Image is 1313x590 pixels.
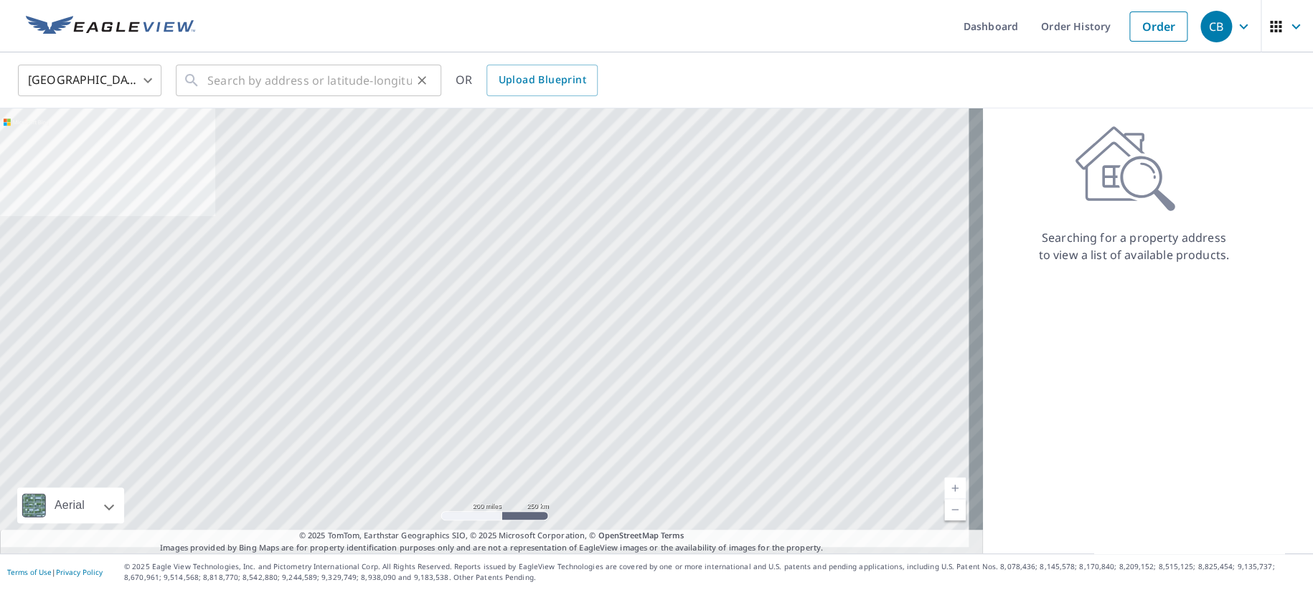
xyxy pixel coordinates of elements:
div: [GEOGRAPHIC_DATA] [18,60,161,100]
img: EV Logo [26,16,195,37]
span: © 2025 TomTom, Earthstar Geographics SIO, © 2025 Microsoft Corporation, © [299,530,684,542]
div: Aerial [17,487,124,523]
input: Search by address or latitude-longitude [207,60,412,100]
a: Order [1129,11,1187,42]
a: Current Level 5, Zoom In [944,477,966,499]
p: © 2025 Eagle View Technologies, Inc. and Pictometry International Corp. All Rights Reserved. Repo... [124,561,1306,583]
a: OpenStreetMap [598,530,658,540]
p: Searching for a property address to view a list of available products. [1037,229,1230,263]
a: Current Level 5, Zoom Out [944,499,966,520]
span: Upload Blueprint [498,71,585,89]
div: Aerial [50,487,89,523]
button: Clear [412,70,432,90]
div: OR [456,65,598,96]
a: Upload Blueprint [486,65,597,96]
a: Terms [661,530,684,540]
p: | [7,568,103,576]
a: Privacy Policy [56,567,103,577]
a: Terms of Use [7,567,52,577]
div: CB [1200,11,1232,42]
